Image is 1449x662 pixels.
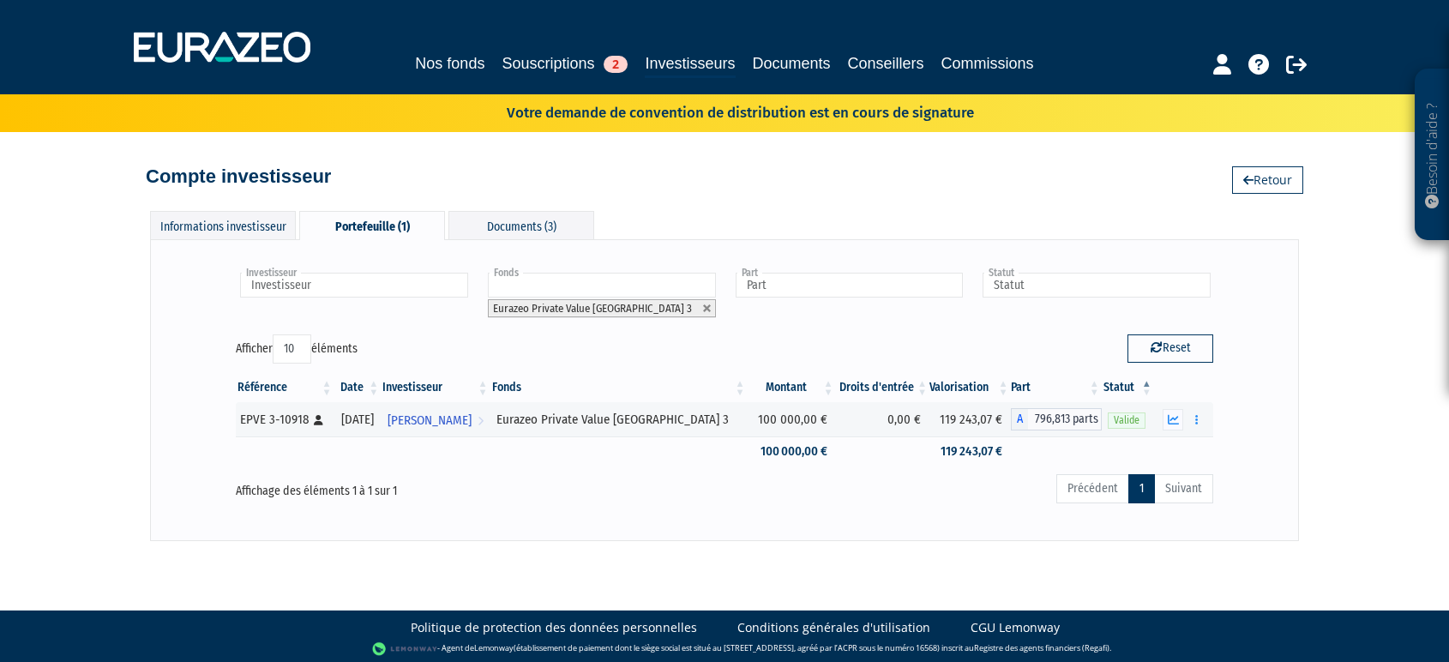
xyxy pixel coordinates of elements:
a: [PERSON_NAME] [381,402,490,436]
a: Conseillers [848,51,924,75]
td: 100 000,00 € [748,402,836,436]
a: Registre des agents financiers (Regafi) [974,642,1109,653]
div: Informations investisseur [150,211,296,239]
div: Documents (3) [448,211,594,239]
a: Politique de protection des données personnelles [411,619,697,636]
div: Eurazeo Private Value [GEOGRAPHIC_DATA] 3 [496,411,742,429]
h4: Compte investisseur [146,166,331,187]
td: 0,00 € [836,402,929,436]
i: Voir l'investisseur [478,405,484,436]
th: Part: activer pour trier la colonne par ordre croissant [1011,373,1102,402]
a: Documents [753,51,831,75]
span: 796,813 parts [1028,408,1102,430]
th: Date: activer pour trier la colonne par ordre croissant [334,373,382,402]
th: Montant: activer pour trier la colonne par ordre croissant [748,373,836,402]
button: Reset [1127,334,1213,362]
a: 1 [1128,474,1155,503]
p: Besoin d'aide ? [1422,78,1442,232]
a: Lemonway [474,642,514,653]
div: A - Eurazeo Private Value Europe 3 [1011,408,1102,430]
span: Valide [1108,412,1145,429]
a: Conditions générales d'utilisation [737,619,930,636]
th: Valorisation: activer pour trier la colonne par ordre croissant [929,373,1011,402]
a: Retour [1232,166,1303,194]
div: EPVE 3-10918 [240,411,328,429]
div: Portefeuille (1) [299,211,445,240]
p: Votre demande de convention de distribution est en cours de signature [457,99,974,123]
td: 119 243,07 € [929,436,1011,466]
div: Affichage des éléments 1 à 1 sur 1 [236,472,628,500]
img: logo-lemonway.png [372,641,438,658]
span: [PERSON_NAME] [388,405,472,436]
th: Fonds: activer pour trier la colonne par ordre croissant [490,373,748,402]
td: 119 243,07 € [929,402,1011,436]
th: Référence : activer pour trier la colonne par ordre croissant [236,373,334,402]
a: Nos fonds [415,51,484,75]
a: Investisseurs [645,51,735,78]
span: A [1011,408,1028,430]
select: Afficheréléments [273,334,311,364]
th: Investisseur: activer pour trier la colonne par ordre croissant [381,373,490,402]
th: Droits d'entrée: activer pour trier la colonne par ordre croissant [836,373,929,402]
a: Commissions [941,51,1034,75]
span: Eurazeo Private Value [GEOGRAPHIC_DATA] 3 [493,302,692,315]
th: Statut : activer pour trier la colonne par ordre d&eacute;croissant [1102,373,1154,402]
div: [DATE] [340,411,376,429]
img: 1732889491-logotype_eurazeo_blanc_rvb.png [134,32,310,63]
a: CGU Lemonway [971,619,1060,636]
label: Afficher éléments [236,334,358,364]
a: Souscriptions2 [502,51,628,75]
td: 100 000,00 € [748,436,836,466]
span: 2 [604,56,628,73]
i: [Français] Personne physique [314,415,323,425]
div: - Agent de (établissement de paiement dont le siège social est situé au [STREET_ADDRESS], agréé p... [17,641,1432,658]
